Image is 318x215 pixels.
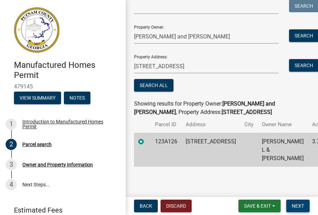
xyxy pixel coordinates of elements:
[134,100,310,116] div: Showing results for Property Owner: , Property Address:
[222,109,272,115] strong: [STREET_ADDRESS]
[151,133,182,167] td: 123A126
[22,162,93,167] div: Owner and Property Information
[286,200,310,212] button: Next
[182,133,240,167] td: [STREET_ADDRESS]
[6,159,17,170] div: 3
[292,203,304,209] span: Next
[64,92,90,104] button: Notes
[140,203,152,209] span: Back
[22,119,114,129] div: Introduction to Manufactured Homes Permit
[14,7,59,53] img: Putnam County, Georgia
[6,179,17,190] div: 4
[14,95,61,101] wm-modal-confirm: Summary
[6,139,17,150] div: 2
[134,200,158,212] button: Back
[14,83,112,90] span: 479145
[134,79,173,92] button: Search All
[161,200,192,212] button: Discard
[258,133,308,167] td: [PERSON_NAME] L & [PERSON_NAME]
[22,142,52,147] div: Parcel search
[244,203,271,209] span: Save & Exit
[238,200,281,212] button: Save & Exit
[64,95,90,101] wm-modal-confirm: Notes
[151,116,182,133] th: Parcel ID
[6,119,17,130] div: 1
[14,92,61,104] button: View Summary
[182,116,240,133] th: Address
[240,116,258,133] th: City
[258,116,308,133] th: Owner Name
[14,60,120,80] h4: Manufactured Homes Permit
